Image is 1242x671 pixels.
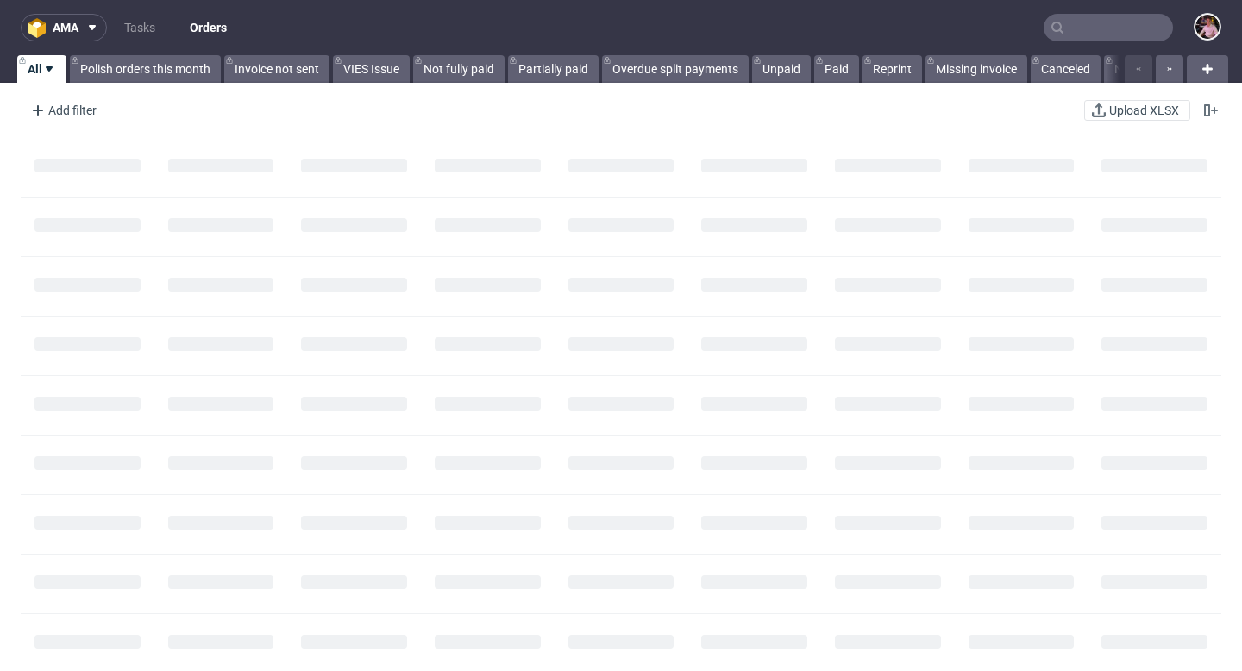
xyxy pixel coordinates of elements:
a: Invoice not sent [224,55,329,83]
span: Upload XLSX [1106,104,1182,116]
a: Paid [814,55,859,83]
a: Not PL [1104,55,1162,83]
a: Polish orders this month [70,55,221,83]
button: ama [21,14,107,41]
span: ama [53,22,78,34]
a: Tasks [114,14,166,41]
button: Upload XLSX [1084,100,1190,121]
a: VIES Issue [333,55,410,83]
a: Canceled [1031,55,1101,83]
a: Missing invoice [925,55,1027,83]
img: logo [28,18,53,38]
a: All [17,55,66,83]
a: Partially paid [508,55,599,83]
img: Aleks Ziemkowski [1195,15,1220,39]
a: Unpaid [752,55,811,83]
a: Reprint [862,55,922,83]
a: Overdue split payments [602,55,749,83]
a: Orders [179,14,237,41]
div: Add filter [24,97,100,124]
a: Not fully paid [413,55,505,83]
